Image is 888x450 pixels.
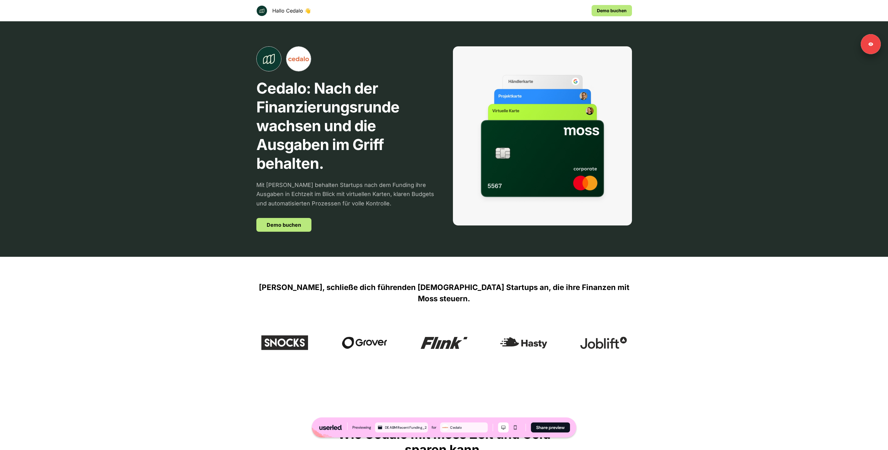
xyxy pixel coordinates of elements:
[352,424,371,431] div: Previewing
[432,424,436,431] div: for
[531,422,570,432] button: Share preview
[498,422,509,432] button: Desktop mode
[256,79,435,173] p: Cedalo: Nach der Finanzierungsrunde wachsen und die Ausgaben im Griff behalten.
[256,218,311,232] a: Demo buchen
[592,5,632,16] a: Demo buchen
[272,7,311,14] p: Hallo Cedalo 👋
[385,425,427,430] div: DE ABM Recent Funding_2
[510,422,521,432] button: Mobile mode
[256,180,435,208] p: Mit [PERSON_NAME] behalten Startups nach dem Funding ihre Ausgaben in Echtzeit im Blick mit virtu...
[256,282,632,304] p: [PERSON_NAME], schließe dich führenden [DEMOGRAPHIC_DATA] Startups an, die ihre Finanzen mit Moss...
[450,425,486,430] div: Cedalo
